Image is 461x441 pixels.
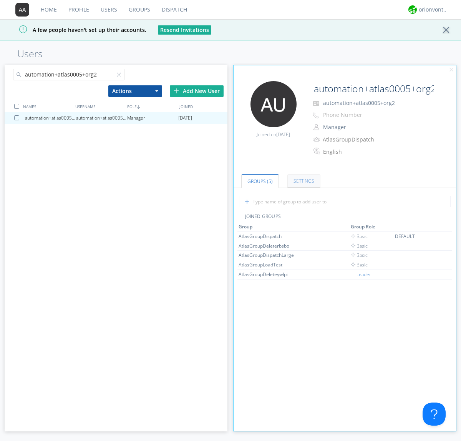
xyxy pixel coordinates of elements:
[239,271,296,278] div: AtlasGroupDeleteywlpi
[287,174,320,188] a: Settings
[237,222,350,231] th: Toggle SortBy
[239,196,451,207] input: Type name of group to add user to
[239,233,296,240] div: AtlasGroupDispatch
[423,403,446,426] iframe: Toggle Customer Support
[395,233,436,240] div: DEFAULT
[394,222,437,231] th: Toggle SortBy
[170,85,224,97] div: Add New User
[234,213,456,222] div: JOINED GROUPS
[21,101,73,112] div: NAMES
[313,134,321,145] img: icon-alert-users-thin-outline.svg
[177,101,229,112] div: JOINED
[174,88,179,93] img: plus.svg
[239,252,296,258] div: AtlasGroupDispatchLarge
[5,112,227,124] a: automation+atlas0005+org2automation+atlas0005+org2Manager[DATE]
[239,261,296,268] div: AtlasGroupLoadTest
[239,243,296,249] div: AtlasGroupDeleterbsbo
[276,131,290,138] span: [DATE]
[178,112,192,124] span: [DATE]
[323,148,387,156] div: English
[351,243,368,249] span: Basic
[350,222,394,231] th: Toggle SortBy
[158,25,211,35] button: Resend Invitations
[320,122,397,133] button: Manager
[25,112,76,124] div: automation+atlas0005+org2
[13,69,124,80] input: Search users
[408,5,417,14] img: 29d36aed6fa347d5a1537e7736e6aa13
[313,124,319,130] img: person-outline.svg
[323,136,387,143] div: AtlasGroupDispatch
[127,112,178,124] div: Manager
[313,146,321,156] img: In groups with Translation enabled, this user's messages will be automatically translated to and ...
[250,81,297,127] img: 373638.png
[125,101,177,112] div: ROLE
[351,233,368,240] span: Basic
[313,112,319,118] img: phone-outline.svg
[323,99,395,107] span: automation+atlas0005+org2
[6,26,146,33] span: A few people haven't set up their accounts.
[241,174,279,188] a: Groups (5)
[73,101,125,112] div: USERNAME
[76,112,127,124] div: automation+atlas0005+org2
[351,271,371,278] span: Leader
[351,252,368,258] span: Basic
[419,6,448,13] div: orionvontas+atlas+automation+org2
[351,261,368,268] span: Basic
[311,81,435,97] input: Name
[449,67,454,73] img: cancel.svg
[108,85,162,97] button: Actions
[15,3,29,17] img: 373638.png
[257,131,290,138] span: Joined on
